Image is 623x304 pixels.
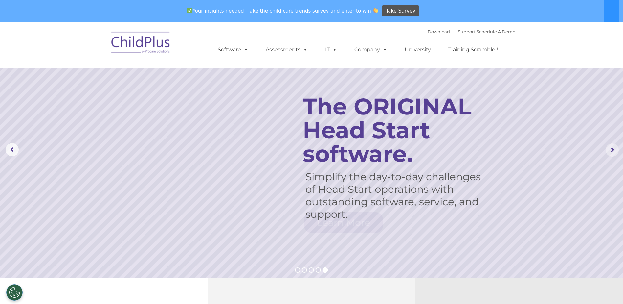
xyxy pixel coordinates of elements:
a: Schedule A Demo [477,29,515,34]
button: Cookies Settings [6,284,23,301]
a: Software [211,43,255,56]
img: ChildPlus by Procare Solutions [108,27,174,60]
span: Phone number [91,70,119,75]
a: Learn More [304,212,383,233]
a: Assessments [259,43,314,56]
rs-layer: Simplify the day-to-day challenges of Head Start operations with outstanding software, service, a... [305,170,488,220]
font: | [428,29,515,34]
span: Your insights needed! Take the child care trends survey and enter to win! [185,4,381,17]
a: University [398,43,437,56]
a: Download [428,29,450,34]
img: 👏 [373,8,378,13]
a: Take Survey [382,5,419,17]
a: IT [319,43,344,56]
img: ✅ [187,8,192,13]
span: Last name [91,43,111,48]
a: Training Scramble!! [442,43,504,56]
a: Company [348,43,394,56]
span: Take Survey [386,5,415,17]
rs-layer: The ORIGINAL Head Start software. [303,94,497,165]
a: Support [458,29,475,34]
